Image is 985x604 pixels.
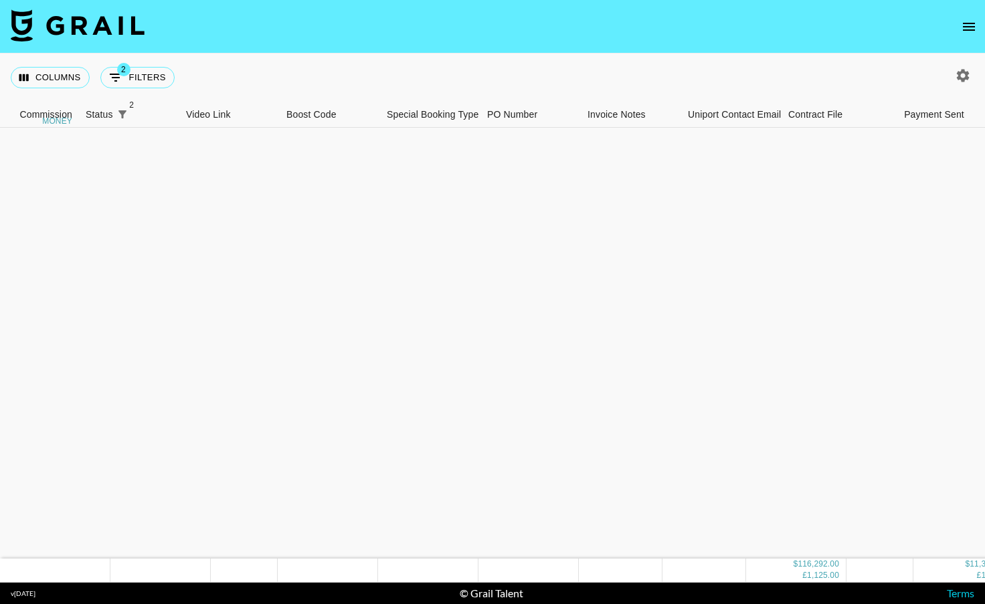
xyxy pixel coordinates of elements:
[798,559,839,571] div: 116,292.00
[79,102,179,128] div: Status
[19,102,72,128] div: Commission
[42,117,72,125] div: money
[460,587,523,600] div: © Grail Talent
[125,98,139,112] span: 2
[882,102,982,128] div: Payment Sent
[581,102,681,128] div: Invoice Notes
[956,13,982,40] button: open drawer
[904,102,964,128] div: Payment Sent
[965,559,970,571] div: $
[100,67,175,88] button: Show filters
[11,67,90,88] button: Select columns
[286,102,337,128] div: Boost Code
[681,102,782,128] div: Uniport Contact Email
[113,105,132,124] button: Show filters
[947,587,974,599] a: Terms
[11,9,145,41] img: Grail Talent
[487,102,537,128] div: PO Number
[179,102,280,128] div: Video Link
[132,105,151,124] button: Sort
[117,63,130,76] span: 2
[480,102,581,128] div: PO Number
[688,102,781,128] div: Uniport Contact Email
[11,589,35,598] div: v [DATE]
[802,571,807,582] div: £
[977,571,982,582] div: £
[280,102,380,128] div: Boost Code
[807,571,839,582] div: 1,125.00
[113,105,132,124] div: 2 active filters
[782,102,882,128] div: Contract File
[380,102,480,128] div: Special Booking Type
[794,559,798,571] div: $
[387,102,478,128] div: Special Booking Type
[788,102,842,128] div: Contract File
[86,102,113,128] div: Status
[186,102,231,128] div: Video Link
[588,102,646,128] div: Invoice Notes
